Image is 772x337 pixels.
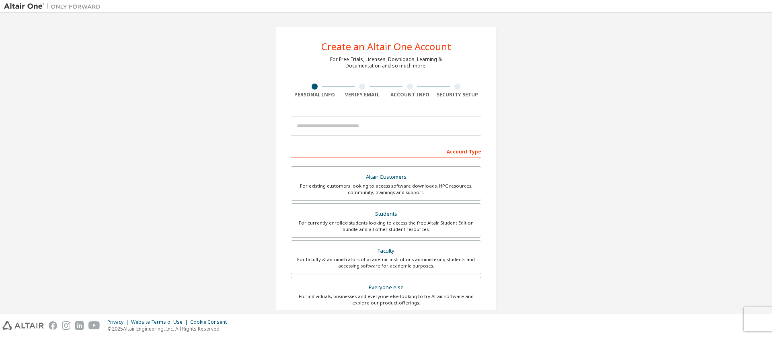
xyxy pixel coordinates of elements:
div: Security Setup [434,92,482,98]
div: For currently enrolled students looking to access the free Altair Student Edition bundle and all ... [296,220,476,233]
img: youtube.svg [88,321,100,330]
div: Altair Customers [296,172,476,183]
div: Personal Info [291,92,339,98]
img: Altair One [4,2,105,10]
img: linkedin.svg [75,321,84,330]
div: Cookie Consent [190,319,232,325]
div: Account Info [386,92,434,98]
div: Everyone else [296,282,476,293]
div: Account Type [291,145,481,157]
img: altair_logo.svg [2,321,44,330]
div: For faculty & administrators of academic institutions administering students and accessing softwa... [296,256,476,269]
div: For existing customers looking to access software downloads, HPC resources, community, trainings ... [296,183,476,196]
div: Privacy [107,319,131,325]
img: instagram.svg [62,321,70,330]
p: © 2025 Altair Engineering, Inc. All Rights Reserved. [107,325,232,332]
div: For individuals, businesses and everyone else looking to try Altair software and explore our prod... [296,293,476,306]
div: Verify Email [339,92,386,98]
div: For Free Trials, Licenses, Downloads, Learning & Documentation and so much more. [330,56,442,69]
img: facebook.svg [49,321,57,330]
div: Create an Altair One Account [321,42,451,51]
div: Faculty [296,245,476,257]
div: Students [296,208,476,220]
div: Website Terms of Use [131,319,190,325]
